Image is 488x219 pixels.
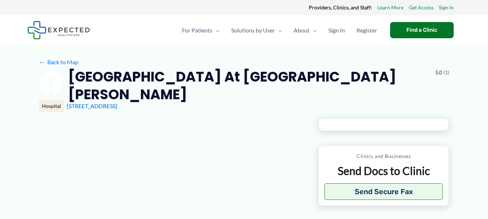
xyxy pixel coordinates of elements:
[176,18,383,43] nav: Primary Site Navigation
[294,18,310,43] span: About
[324,183,443,200] button: Send Secure Fax
[351,18,383,43] a: Register
[67,102,117,109] a: [STREET_ADDRESS]
[275,18,282,43] span: Menu Toggle
[39,100,64,112] div: Hospital
[225,18,288,43] a: Solutions by UserMenu Toggle
[377,3,403,12] a: Learn More
[288,18,323,43] a: AboutMenu Toggle
[323,18,351,43] a: Sign In
[444,68,449,77] span: (1)
[439,3,454,12] a: Sign In
[176,18,225,43] a: For PatientsMenu Toggle
[39,58,46,65] span: ←
[435,68,442,77] span: 5.0
[357,18,377,43] span: Register
[212,18,220,43] span: Menu Toggle
[409,3,433,12] a: Get Access
[27,21,90,39] img: Expected Healthcare Logo - side, dark font, small
[231,18,275,43] span: Solutions by User
[324,152,443,161] p: Clinics and Businesses
[68,68,429,104] h2: [GEOGRAPHIC_DATA] at [GEOGRAPHIC_DATA][PERSON_NAME]
[324,164,443,178] p: Send Docs to Clinic
[309,4,372,10] strong: Providers, Clinics, and Staff:
[310,18,317,43] span: Menu Toggle
[39,57,78,67] a: ←Back to Map
[328,18,345,43] span: Sign In
[390,22,454,38] a: Find a Clinic
[182,18,212,43] span: For Patients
